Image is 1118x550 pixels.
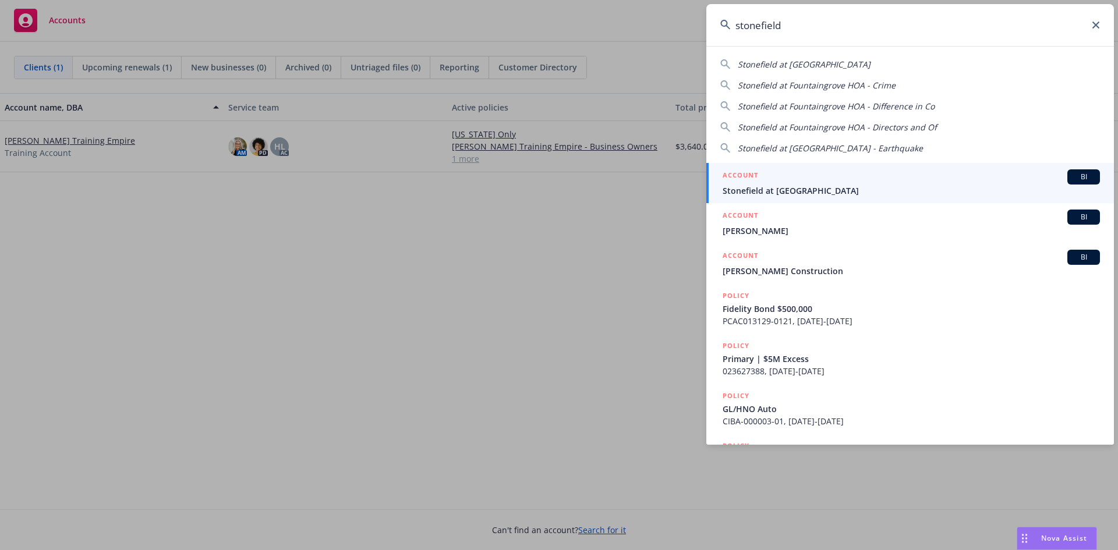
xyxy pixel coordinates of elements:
span: Stonefield at Fountaingrove HOA - Directors and Of [738,122,937,133]
input: Search... [706,4,1114,46]
span: BI [1072,172,1095,182]
span: BI [1072,252,1095,262]
button: Nova Assist [1017,527,1097,550]
a: ACCOUNTBIStonefield at [GEOGRAPHIC_DATA] [706,163,1114,203]
h5: POLICY [723,340,749,352]
span: PCAC013129-0121, [DATE]-[DATE] [723,315,1100,327]
h5: POLICY [723,390,749,402]
span: Nova Assist [1041,533,1087,543]
h5: ACCOUNT [723,210,758,223]
span: Stonefield at Fountaingrove HOA - Difference in Co [738,101,935,112]
span: Stonefield at Fountaingrove HOA - Crime [738,80,896,91]
h5: ACCOUNT [723,250,758,264]
a: ACCOUNTBI[PERSON_NAME] Construction [706,243,1114,283]
a: POLICY [706,434,1114,484]
span: CIBA-000003-01, [DATE]-[DATE] [723,415,1100,427]
span: BI [1072,212,1095,222]
a: POLICYGL/HNO AutoCIBA-000003-01, [DATE]-[DATE] [706,384,1114,434]
span: Fidelity Bond $500,000 [723,303,1100,315]
a: POLICYFidelity Bond $500,000PCAC013129-0121, [DATE]-[DATE] [706,283,1114,333]
span: GL/HNO Auto [723,403,1100,415]
span: [PERSON_NAME] [723,225,1100,237]
span: [PERSON_NAME] Construction [723,265,1100,277]
span: Stonefield at [GEOGRAPHIC_DATA] - Earthquake [738,143,923,154]
h5: ACCOUNT [723,169,758,183]
a: ACCOUNTBI[PERSON_NAME] [706,203,1114,243]
h5: POLICY [723,290,749,301]
span: 023627388, [DATE]-[DATE] [723,365,1100,377]
h5: POLICY [723,440,749,452]
div: Drag to move [1017,527,1032,549]
span: Stonefield at [GEOGRAPHIC_DATA] [723,184,1100,197]
span: Stonefield at [GEOGRAPHIC_DATA] [738,59,871,70]
a: POLICYPrimary | $5M Excess023627388, [DATE]-[DATE] [706,333,1114,384]
span: Primary | $5M Excess [723,353,1100,365]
